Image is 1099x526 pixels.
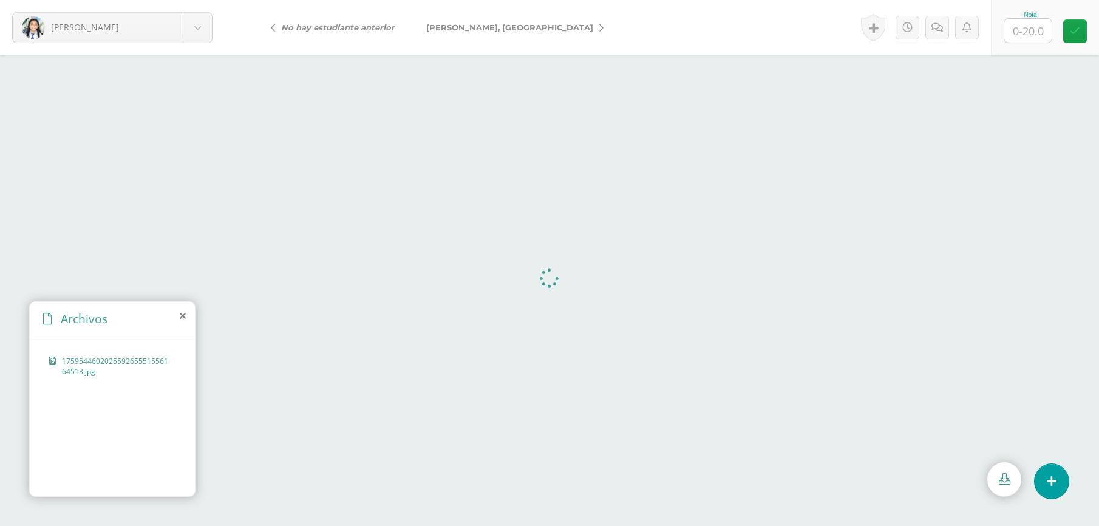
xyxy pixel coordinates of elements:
a: [PERSON_NAME] [13,13,212,43]
span: Archivos [61,310,107,327]
a: [PERSON_NAME], [GEOGRAPHIC_DATA] [410,13,613,42]
i: No hay estudiante anterior [281,22,395,32]
img: b36649a71a218b29797825153d440f69.png [22,16,45,39]
i: close [180,311,186,321]
a: No hay estudiante anterior [261,13,410,42]
input: 0-20.0 [1004,19,1052,43]
span: [PERSON_NAME] [51,21,119,33]
span: 175954460202559265551556164513.jpg [62,356,169,377]
div: Nota [1004,12,1057,18]
span: [PERSON_NAME], [GEOGRAPHIC_DATA] [426,22,593,32]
